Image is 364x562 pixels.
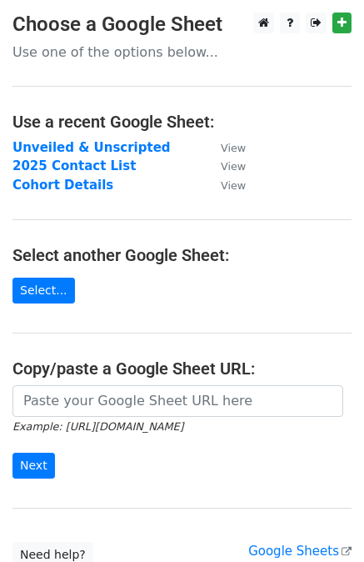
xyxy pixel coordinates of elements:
[12,112,352,132] h4: Use a recent Google Sheet:
[12,43,352,61] p: Use one of the options below...
[221,179,246,192] small: View
[204,140,246,155] a: View
[12,245,352,265] h4: Select another Google Sheet:
[12,178,113,193] a: Cohort Details
[248,544,352,559] a: Google Sheets
[204,158,246,173] a: View
[12,140,171,155] a: Unveiled & Unscripted
[221,160,246,173] small: View
[221,142,246,154] small: View
[12,385,343,417] input: Paste your Google Sheet URL here
[12,13,352,37] h3: Choose a Google Sheet
[204,178,246,193] a: View
[12,359,352,379] h4: Copy/paste a Google Sheet URL:
[12,453,55,479] input: Next
[12,278,75,304] a: Select...
[12,420,183,433] small: Example: [URL][DOMAIN_NAME]
[12,158,136,173] a: 2025 Contact List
